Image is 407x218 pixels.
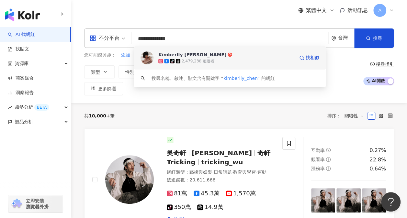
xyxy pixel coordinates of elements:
[326,157,331,162] span: question-circle
[256,169,257,175] span: ·
[189,169,212,175] span: 藝術與娛樂
[98,86,116,91] span: 更多篩選
[306,55,319,61] span: 找相似
[369,156,386,163] div: 22.8%
[381,192,401,212] iframe: Help Scout Beacon - Open
[167,149,186,157] span: 吳奇軒
[84,52,116,59] span: 您可能感興趣：
[141,51,153,64] img: KOL Avatar
[90,33,119,43] div: 不分平台
[84,113,115,118] div: 共 筆
[158,51,226,58] div: Kimberlly [PERSON_NAME]
[167,169,275,176] div: 網紅類型 ：
[84,82,123,95] button: 更多篩選
[8,31,35,38] a: searchAI 找網紅
[311,157,325,162] span: 觀看率
[8,46,29,52] a: 找貼文
[125,70,134,75] span: 性別
[201,158,243,166] span: tricking_wu
[8,195,63,213] a: chrome extension立即安裝 瀏覽器外掛
[15,114,33,129] span: 競品分析
[378,7,381,14] span: A
[370,62,375,66] span: question-circle
[369,147,386,154] div: 0.27%
[84,65,115,78] button: 類型
[197,204,223,211] span: 14.9萬
[167,177,275,183] div: 總追蹤數 ： 20,611,666
[34,104,49,111] div: BETA
[376,61,394,67] div: 搜尋指引
[354,28,394,48] button: 搜尋
[194,190,220,197] span: 45.3萬
[213,169,232,175] span: 日常話題
[8,90,34,96] a: 洞察報告
[331,36,336,41] span: environment
[373,36,382,41] span: 搜尋
[119,65,149,78] button: 性別
[15,56,28,71] span: 資源庫
[10,199,23,209] img: chrome extension
[338,35,354,41] div: 台灣
[89,113,110,118] span: 10,000+
[152,75,275,82] div: 搜尋名稱、敘述、貼文含有關鍵字 “ ” 的網紅
[91,70,100,75] span: 類型
[8,105,12,110] span: rise
[306,7,327,14] span: 繁體中文
[182,59,214,64] div: 2,479,238 追蹤者
[311,188,335,212] img: post-image
[105,155,154,204] img: KOL Avatar
[141,76,145,81] span: search
[326,166,331,171] span: question-circle
[299,51,319,64] a: 找相似
[212,169,213,175] span: ·
[362,188,386,212] img: post-image
[8,75,34,82] a: 商案媒合
[327,111,367,121] div: 排序：
[5,8,40,21] img: logo
[257,169,266,175] span: 運動
[167,190,187,197] span: 81萬
[345,111,364,121] span: 關聯性
[121,52,130,59] button: 添加
[369,165,386,172] div: 0.64%
[311,166,325,171] span: 漲粉率
[347,7,368,13] span: 活動訊息
[233,169,256,175] span: 教育與學習
[121,52,130,59] span: 添加
[192,149,252,157] span: [PERSON_NAME]
[90,35,96,41] span: appstore
[226,190,256,197] span: 1,570萬
[326,148,331,152] span: question-circle
[336,188,360,212] img: post-image
[232,169,233,175] span: ·
[311,148,325,153] span: 互動率
[167,149,270,166] span: 奇軒Tricking
[15,100,49,114] span: 趨勢分析
[167,204,191,211] span: 350萬
[223,76,257,81] span: kimberlly_chen
[26,198,49,210] span: 立即安裝 瀏覽器外掛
